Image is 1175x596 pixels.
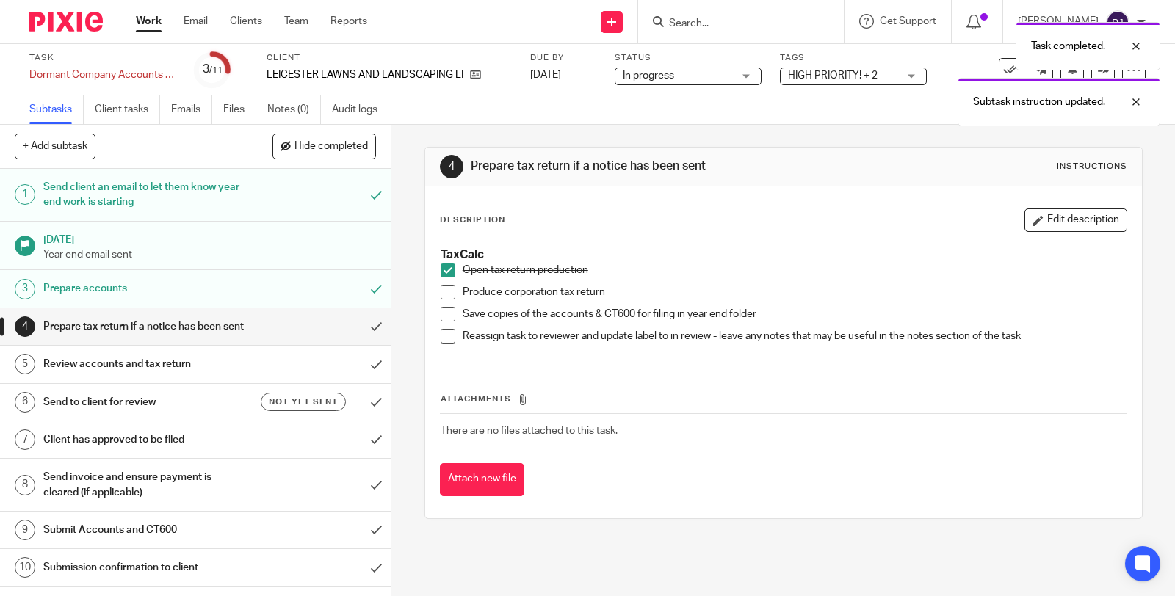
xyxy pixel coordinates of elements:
[463,285,1127,299] p: Produce corporation tax return
[294,141,368,153] span: Hide completed
[43,247,377,262] p: Year end email sent
[203,61,223,78] div: 3
[209,66,223,74] small: /11
[1057,161,1127,172] div: Instructions
[29,95,84,124] a: Subtasks
[43,176,245,214] h1: Send client an email to let them know year end work is starting
[1031,39,1105,54] p: Task completed.
[95,95,160,124] a: Client tasks
[15,557,35,578] div: 10
[43,466,245,504] h1: Send invoice and ensure payment is cleared (if applicable)
[29,68,176,82] div: Dormant Company Accounts &amp; CT600
[267,68,463,82] p: LEICESTER LAWNS AND LANDSCAPING LIMITED
[15,520,35,540] div: 9
[1106,10,1129,34] img: svg%3E
[441,395,511,403] span: Attachments
[441,249,484,261] strong: TaxCalc
[269,396,338,408] span: Not yet sent
[43,429,245,451] h1: Client has approved to be filed
[15,354,35,374] div: 5
[43,391,245,413] h1: Send to client for review
[440,214,505,226] p: Description
[267,52,512,64] label: Client
[15,475,35,495] div: 8
[43,519,245,541] h1: Submit Accounts and CT600
[15,134,95,159] button: + Add subtask
[530,52,596,64] label: Due by
[15,316,35,337] div: 4
[171,95,212,124] a: Emails
[463,263,1127,277] p: Open tax return production
[1024,208,1127,232] button: Edit description
[332,95,388,124] a: Audit logs
[43,556,245,578] h1: Submission confirmation to client
[973,95,1105,109] p: Subtask instruction updated.
[230,14,262,29] a: Clients
[440,155,463,178] div: 4
[15,279,35,299] div: 3
[463,329,1127,344] p: Reassign task to reviewer and update label to in review - leave any notes that may be useful in t...
[43,353,245,375] h1: Review accounts and tax return
[184,14,208,29] a: Email
[530,70,561,80] span: [DATE]
[29,68,176,82] div: Dormant Company Accounts & CT600
[43,229,377,247] h1: [DATE]
[463,307,1127,321] p: Save copies of the accounts & CT600 for filing in year end folder
[440,463,524,496] button: Attach new file
[15,392,35,413] div: 6
[43,316,245,338] h1: Prepare tax return if a notice has been sent
[223,95,256,124] a: Files
[29,52,176,64] label: Task
[330,14,367,29] a: Reports
[267,95,321,124] a: Notes (0)
[15,429,35,450] div: 7
[471,159,814,174] h1: Prepare tax return if a notice has been sent
[441,426,618,436] span: There are no files attached to this task.
[136,14,162,29] a: Work
[15,184,35,205] div: 1
[43,277,245,299] h1: Prepare accounts
[272,134,376,159] button: Hide completed
[284,14,308,29] a: Team
[29,12,103,32] img: Pixie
